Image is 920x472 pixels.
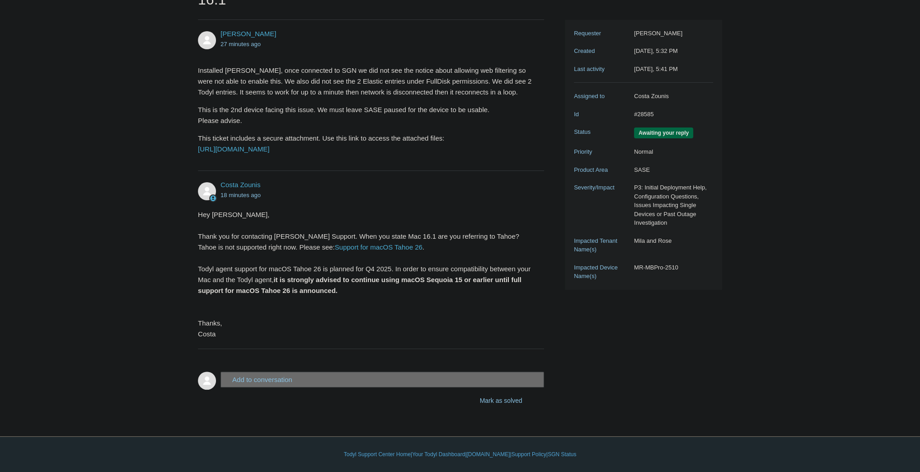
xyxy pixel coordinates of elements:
dt: Created [574,47,629,56]
dt: Assigned to [574,92,629,101]
span: We are waiting for you to respond [634,127,693,138]
time: 10/01/2025, 17:32 [634,47,678,54]
a: Costa Zounis [221,181,260,189]
dt: Status [574,127,629,137]
dd: Mila and Rose [629,236,713,245]
time: 10/01/2025, 17:41 [221,192,261,198]
dt: Impacted Device Name(s) [574,263,629,281]
button: Add to conversation [221,372,544,387]
a: Support Policy [512,450,546,458]
a: Todyl Support Center Home [344,450,411,458]
dt: Requester [574,29,629,38]
span: Tim Schoeller [221,30,276,38]
dt: Impacted Tenant Name(s) [574,236,629,254]
a: Your Todyl Dashboard [412,450,465,458]
p: Installed [PERSON_NAME], once connected to SGN we did not see the notice about allowing web filte... [198,65,535,98]
dd: SASE [629,165,713,175]
dt: Priority [574,147,629,156]
div: | | | | [198,450,722,458]
a: [DOMAIN_NAME] [466,450,510,458]
time: 10/01/2025, 17:41 [634,66,678,72]
a: [PERSON_NAME] [221,30,276,38]
dd: [PERSON_NAME] [629,29,713,38]
dt: Product Area [574,165,629,175]
a: Support for macOS Tahoe 26 [335,243,422,251]
dd: #28585 [629,110,713,119]
dd: Costa Zounis [629,92,713,101]
dd: P3: Initial Deployment Help, Configuration Questions, Issues Impacting Single Devices or Past Out... [629,183,713,227]
dt: Id [574,110,629,119]
dd: Normal [629,147,713,156]
dt: Severity/Impact [574,183,629,192]
dt: Last activity [574,65,629,74]
time: 10/01/2025, 17:32 [221,41,261,47]
p: This ticket includes a secure attachment. Use this link to access the attached files: [198,133,535,155]
dd: MR-MBPro-2510 [629,263,713,272]
a: [URL][DOMAIN_NAME] [198,145,269,153]
div: Hey [PERSON_NAME], Thank you for contacting [PERSON_NAME] Support. When you state Mac 16.1 are yo... [198,209,535,340]
a: SGN Status [548,450,576,458]
p: This is the 2nd device facing this issue. We must leave SASE paused for the device to be usable. ... [198,104,535,126]
button: Mark as solved [458,392,544,409]
strong: it is strongly advised to continue using macOS Sequoia 15 or earlier until full support for macOS... [198,276,521,294]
